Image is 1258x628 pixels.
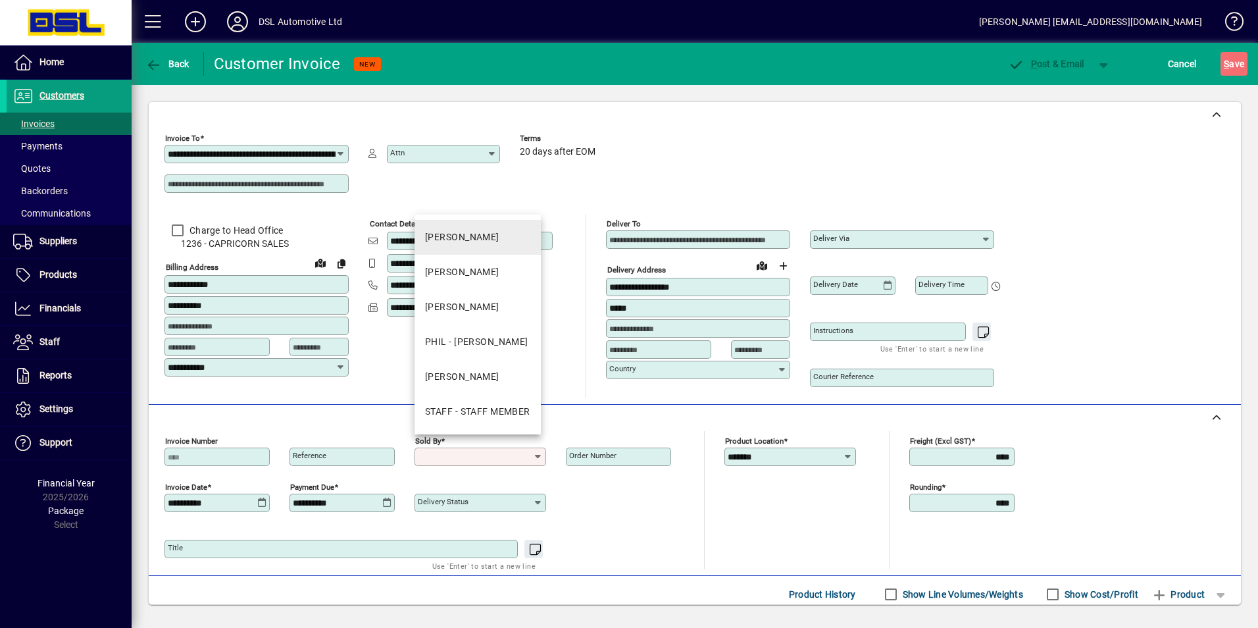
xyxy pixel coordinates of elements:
[725,436,784,446] mat-label: Product location
[290,483,334,492] mat-label: Payment due
[48,506,84,516] span: Package
[7,393,132,426] a: Settings
[39,336,60,347] span: Staff
[569,451,616,460] mat-label: Order number
[7,359,132,392] a: Reports
[7,427,132,459] a: Support
[813,280,858,289] mat-label: Delivery date
[813,234,849,243] mat-label: Deliver via
[1031,59,1037,69] span: P
[39,90,84,101] span: Customers
[1165,52,1200,76] button: Cancel
[789,584,856,605] span: Product History
[1008,59,1084,69] span: ost & Email
[1215,3,1242,45] a: Knowledge Base
[214,53,341,74] div: Customer Invoice
[415,290,541,325] mat-option: ERIC - Eric Liddington
[1151,584,1205,605] span: Product
[415,220,541,255] mat-option: BRENT - B G
[415,359,541,394] mat-option: Scott - Scott A
[1062,588,1138,601] label: Show Cost/Profit
[39,303,81,313] span: Financials
[293,451,326,460] mat-label: Reference
[174,10,216,34] button: Add
[415,436,441,446] mat-label: Sold by
[918,280,965,289] mat-label: Delivery time
[7,326,132,359] a: Staff
[418,497,468,506] mat-label: Delivery status
[609,364,636,373] mat-label: Country
[259,11,342,32] div: DSL Automotive Ltd
[142,52,193,76] button: Back
[607,219,641,228] mat-label: Deliver To
[7,135,132,157] a: Payments
[751,255,772,276] a: View on map
[425,370,499,384] div: [PERSON_NAME]
[13,163,51,174] span: Quotes
[168,543,183,552] mat-label: Title
[359,60,376,68] span: NEW
[187,224,283,237] label: Charge to Head Office
[7,180,132,202] a: Backorders
[910,483,942,492] mat-label: Rounding
[13,118,55,129] span: Invoices
[132,52,204,76] app-page-header-button: Back
[784,583,861,606] button: Product History
[813,372,874,381] mat-label: Courier Reference
[415,325,541,359] mat-option: PHIL - Phil Rose
[38,478,95,488] span: Financial Year
[425,405,530,419] div: STAFF - STAFF MEMBER
[39,437,72,448] span: Support
[39,370,72,380] span: Reports
[165,483,207,492] mat-label: Invoice date
[39,236,77,246] span: Suppliers
[432,558,536,573] mat-hint: Use 'Enter' to start a new line
[7,46,132,79] a: Home
[145,59,189,69] span: Back
[7,225,132,258] a: Suppliers
[165,134,200,143] mat-label: Invoice To
[7,157,132,180] a: Quotes
[164,237,349,251] span: 1236 - CAPRICORN SALES
[1220,52,1247,76] button: Save
[425,300,499,314] div: [PERSON_NAME]
[415,255,541,290] mat-option: CHRISTINE - Christine Mulholland
[880,341,984,356] mat-hint: Use 'Enter' to start a new line
[415,394,541,429] mat-option: STAFF - STAFF MEMBER
[7,113,132,135] a: Invoices
[13,141,63,151] span: Payments
[331,253,352,274] button: Copy to Delivery address
[520,147,595,157] span: 20 days after EOM
[900,588,1023,601] label: Show Line Volumes/Weights
[7,259,132,292] a: Products
[7,202,132,224] a: Communications
[165,436,218,446] mat-label: Invoice number
[1145,583,1211,606] button: Product
[979,11,1202,32] div: [PERSON_NAME] [EMAIL_ADDRESS][DOMAIN_NAME]
[425,265,499,279] div: [PERSON_NAME]
[310,252,331,273] a: View on map
[13,208,91,219] span: Communications
[390,148,405,157] mat-label: Attn
[39,57,64,67] span: Home
[772,255,793,276] button: Choose address
[520,134,599,143] span: Terms
[7,292,132,325] a: Financials
[216,10,259,34] button: Profile
[425,230,499,244] div: [PERSON_NAME]
[39,269,77,280] span: Products
[1001,52,1091,76] button: Post & Email
[13,186,68,196] span: Backorders
[39,404,73,414] span: Settings
[1224,59,1229,69] span: S
[910,436,971,446] mat-label: Freight (excl GST)
[1168,53,1197,74] span: Cancel
[813,326,853,335] mat-label: Instructions
[425,335,528,349] div: PHIL - [PERSON_NAME]
[1224,53,1244,74] span: ave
